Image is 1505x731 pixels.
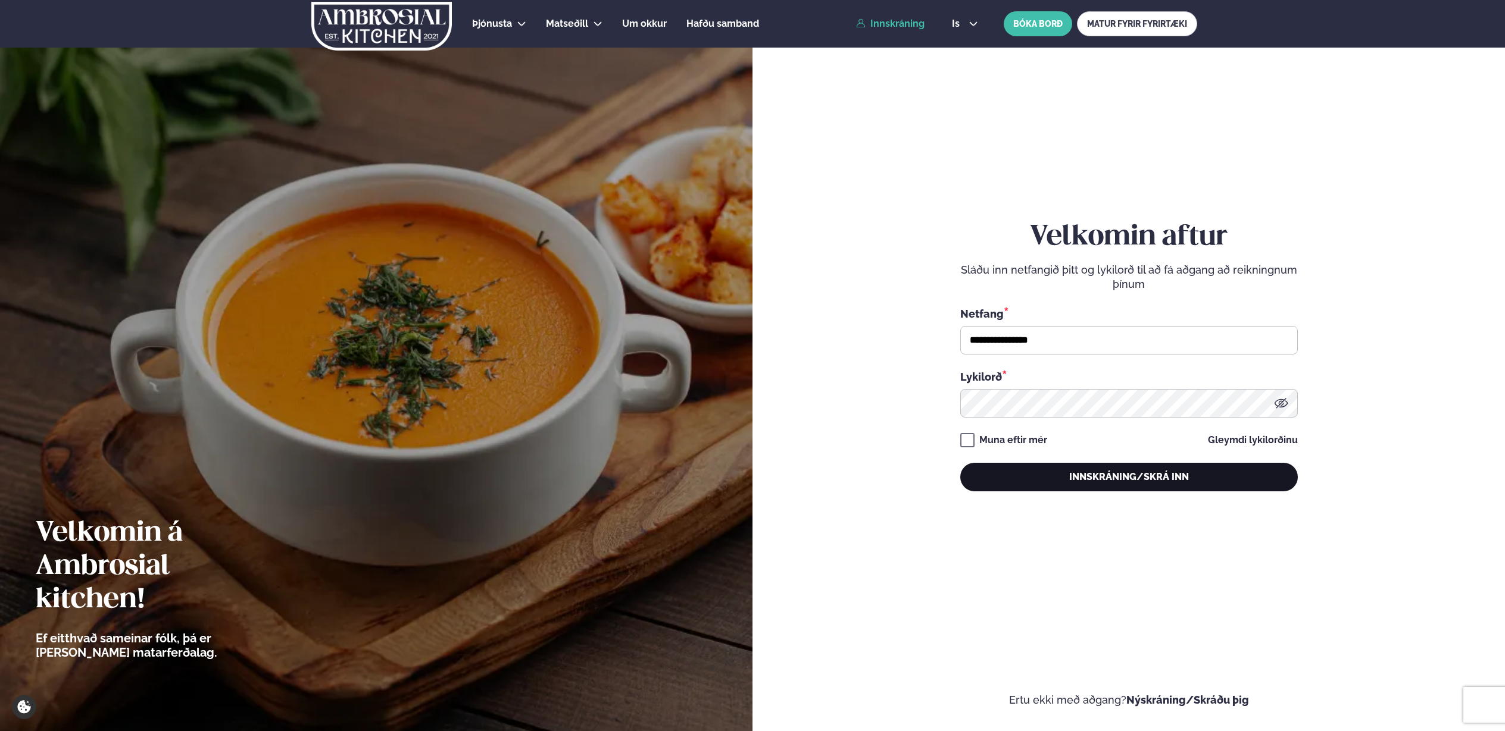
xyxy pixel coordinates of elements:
[622,18,667,29] span: Um okkur
[960,306,1298,321] div: Netfang
[686,18,759,29] span: Hafðu samband
[960,221,1298,254] h2: Velkomin aftur
[856,18,925,29] a: Innskráning
[1077,11,1197,36] a: MATUR FYRIR FYRIRTÆKI
[960,463,1298,491] button: Innskráning/Skrá inn
[952,19,963,29] span: is
[686,17,759,31] a: Hafðu samband
[942,19,987,29] button: is
[36,517,283,617] h2: Velkomin á Ambrosial kitchen!
[12,695,36,719] a: Cookie settings
[1208,435,1298,445] a: Gleymdi lykilorðinu
[1004,11,1072,36] button: BÓKA BORÐ
[472,18,512,29] span: Þjónusta
[546,18,588,29] span: Matseðill
[1126,694,1249,706] a: Nýskráning/Skráðu þig
[960,369,1298,384] div: Lykilorð
[960,263,1298,291] p: Sláðu inn netfangið þitt og lykilorð til að fá aðgang að reikningnum þínum
[472,17,512,31] a: Þjónusta
[311,2,453,51] img: logo
[788,693,1469,707] p: Ertu ekki með aðgang?
[622,17,667,31] a: Um okkur
[36,631,283,660] p: Ef eitthvað sameinar fólk, þá er [PERSON_NAME] matarferðalag.
[546,17,588,31] a: Matseðill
